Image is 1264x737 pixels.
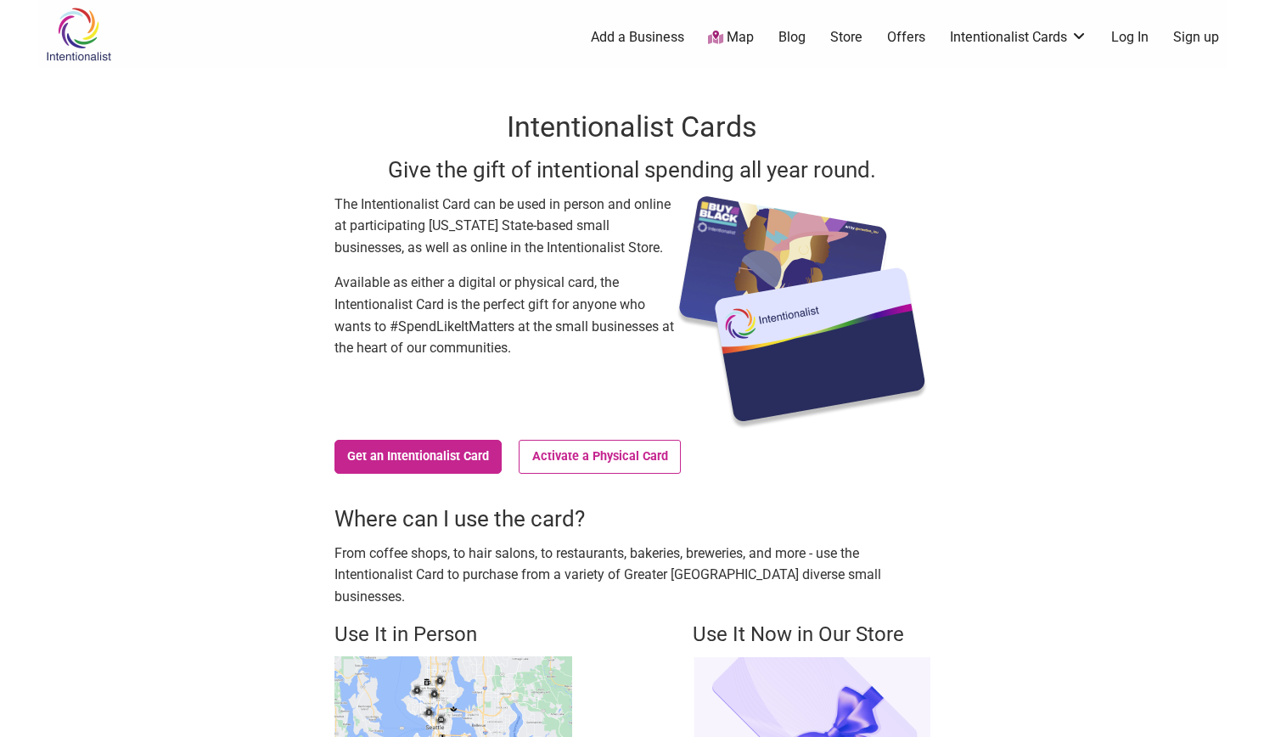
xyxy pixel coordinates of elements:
h1: Intentionalist Cards [334,107,930,148]
h4: Use It Now in Our Store [693,621,930,650]
img: Intentionalist Card [674,194,930,431]
a: Activate a Physical Card [519,440,681,474]
h4: Use It in Person [334,621,572,650]
img: Intentionalist [38,7,119,62]
a: Map [708,28,754,48]
a: Log In [1111,28,1149,47]
a: Store [830,28,862,47]
a: Offers [887,28,925,47]
a: Blog [778,28,806,47]
h3: Give the gift of intentional spending all year round. [334,155,930,185]
p: Available as either a digital or physical card, the Intentionalist Card is the perfect gift for a... [334,272,674,358]
p: The Intentionalist Card can be used in person and online at participating [US_STATE] State-based ... [334,194,674,259]
a: Sign up [1173,28,1219,47]
a: Get an Intentionalist Card [334,440,503,474]
p: From coffee shops, to hair salons, to restaurants, bakeries, breweries, and more - use the Intent... [334,543,930,608]
a: Add a Business [591,28,684,47]
a: Intentionalist Cards [950,28,1087,47]
h3: Where can I use the card? [334,504,930,534]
